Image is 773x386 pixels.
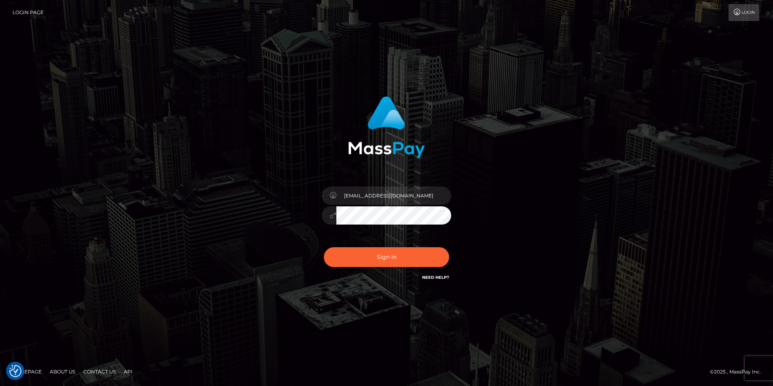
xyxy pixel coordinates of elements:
[46,365,78,378] a: About Us
[422,275,449,280] a: Need Help?
[729,4,759,21] a: Login
[9,365,45,378] a: Homepage
[9,365,21,377] button: Consent Preferences
[80,365,119,378] a: Contact Us
[120,365,136,378] a: API
[710,367,767,376] div: © 2025 , MassPay Inc.
[9,365,21,377] img: Revisit consent button
[348,96,425,158] img: MassPay Login
[324,247,449,267] button: Sign in
[13,4,44,21] a: Login Page
[336,187,451,205] input: Username...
